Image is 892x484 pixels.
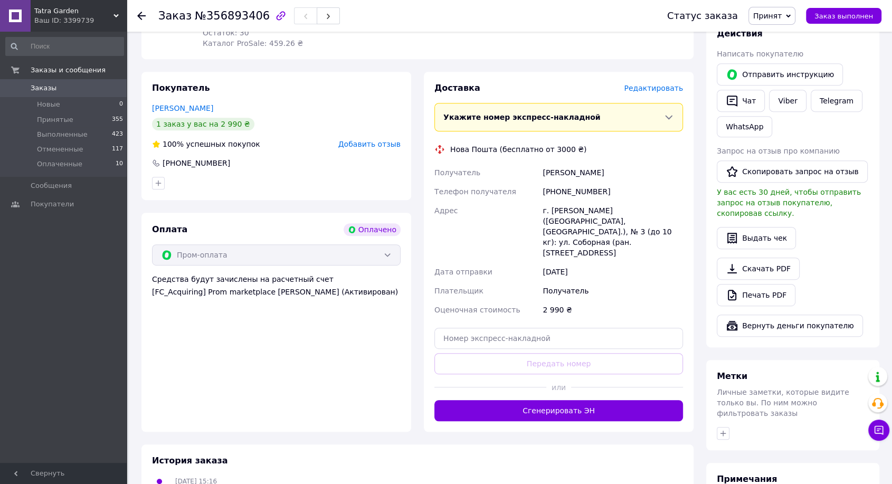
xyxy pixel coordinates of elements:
span: №356893406 [195,10,270,22]
span: Метки [717,371,747,381]
span: Доставка [434,83,480,93]
div: Ваш ID: 3399739 [34,16,127,25]
span: Оплата [152,224,187,234]
div: успешных покупок [152,139,260,149]
span: Покупатели [31,200,74,209]
a: Скачать PDF [717,258,800,280]
div: 1 заказ у вас на 2 990 ₴ [152,118,254,130]
span: Принятые [37,115,73,125]
a: WhatsApp [717,116,772,137]
span: 0 [119,100,123,109]
span: У вас есть 30 дней, чтобы отправить запрос на отзыв покупателю, скопировав ссылку. [717,188,861,217]
span: 423 [112,130,123,139]
span: Запрос на отзыв про компанию [717,147,840,155]
span: Личные заметки, которые видите только вы. По ним можно фильтровать заказы [717,388,849,417]
a: Печать PDF [717,284,795,306]
button: Скопировать запрос на отзыв [717,160,868,183]
div: 2 990 ₴ [540,300,685,319]
span: Добавить отзыв [338,140,401,148]
span: Остаток: 30 [203,29,249,37]
span: Адрес [434,206,458,215]
span: Принят [753,12,782,20]
span: Получатель [434,168,480,177]
span: Заказы и сообщения [31,65,106,75]
button: Чат [717,90,765,112]
span: Покупатель [152,83,210,93]
span: Написать покупателю [717,50,803,58]
span: Укажите номер экспресс-накладной [443,113,601,121]
span: Заказ выполнен [814,12,873,20]
span: Оплаченные [37,159,82,169]
a: Telegram [811,90,862,112]
button: Отправить инструкцию [717,63,843,86]
div: Оплачено [344,223,401,236]
div: Получатель [540,281,685,300]
span: Примечания [717,474,777,484]
span: Tatra Garden [34,6,113,16]
span: История заказа [152,455,228,466]
div: [FC_Acquiring] Prom marketplace [PERSON_NAME] (Активирован) [152,287,401,297]
span: Сообщения [31,181,72,191]
div: Средства будут зачислены на расчетный счет [152,274,401,297]
div: [DATE] [540,262,685,281]
span: Выполненные [37,130,88,139]
button: Заказ выполнен [806,8,881,24]
span: Заказы [31,83,56,93]
span: или [546,382,571,393]
div: Статус заказа [667,11,738,21]
div: [PHONE_NUMBER] [540,182,685,201]
input: Поиск [5,37,124,56]
span: Оценочная стоимость [434,306,520,314]
span: Отмененные [37,145,83,154]
span: 10 [116,159,123,169]
div: Вернуться назад [137,11,146,21]
button: Вернуть деньги покупателю [717,315,863,337]
span: Каталог ProSale: 459.26 ₴ [203,39,303,48]
a: [PERSON_NAME] [152,104,213,112]
span: Действия [717,29,763,39]
button: Сгенерировать ЭН [434,400,683,421]
span: Дата отправки [434,268,492,276]
button: Выдать чек [717,227,796,249]
div: [PERSON_NAME] [540,163,685,182]
div: Нова Пошта (бесплатно от 3000 ₴) [448,144,589,155]
div: г. [PERSON_NAME] ([GEOGRAPHIC_DATA], [GEOGRAPHIC_DATA].), № 3 (до 10 кг): ул. Соборная (ран. [STR... [540,201,685,262]
span: 355 [112,115,123,125]
span: 117 [112,145,123,154]
span: Заказ [158,10,192,22]
div: [PHONE_NUMBER] [162,158,231,168]
span: Новые [37,100,60,109]
span: Редактировать [624,84,683,92]
a: Viber [769,90,806,112]
input: Номер экспресс-накладной [434,328,683,349]
span: Телефон получателя [434,187,516,196]
span: 100% [163,140,184,148]
span: Плательщик [434,287,483,295]
button: Чат с покупателем [868,420,889,441]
